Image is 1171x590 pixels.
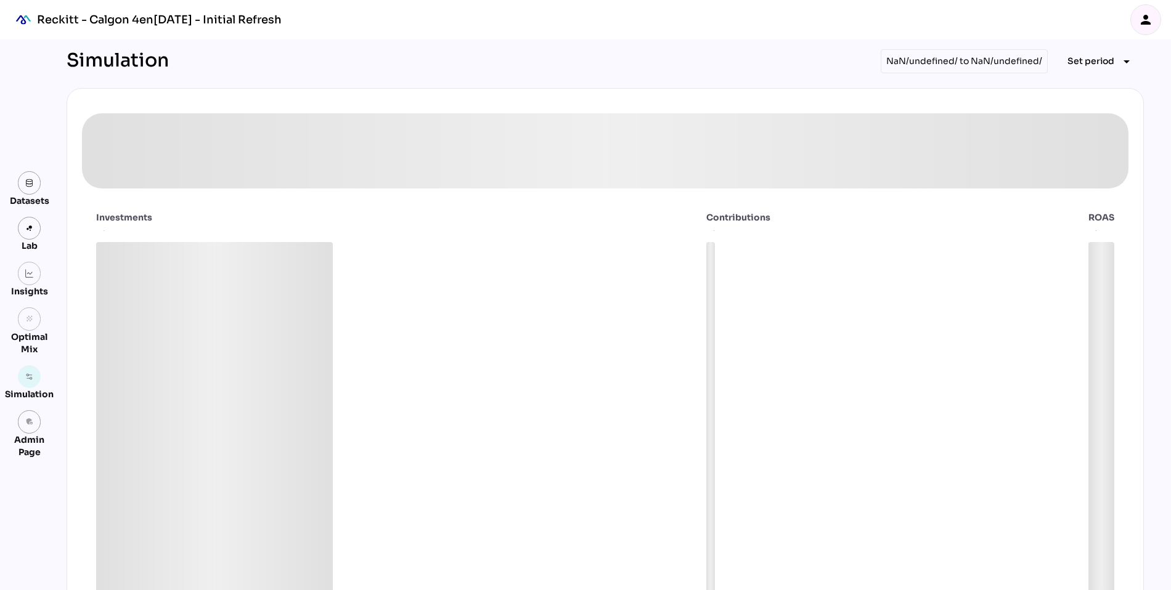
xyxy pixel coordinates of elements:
[881,49,1048,73] div: NaN/undefined/ to NaN/undefined/
[10,195,49,207] div: Datasets
[25,269,34,278] img: graph.svg
[37,12,282,27] div: Reckitt - Calgon 4en[DATE] - Initial Refresh
[1119,54,1134,69] i: arrow_drop_down
[16,240,43,252] div: Lab
[1138,12,1153,27] i: person
[5,434,54,458] div: Admin Page
[25,315,34,323] i: grain
[5,331,54,355] div: Optimal Mix
[67,49,169,73] div: Simulation
[25,373,34,381] img: settings.svg
[5,388,54,400] div: Simulation
[1067,54,1114,68] span: Set period
[10,6,37,33] div: mediaROI
[25,179,34,187] img: data.svg
[1088,211,1114,224] span: ROAS
[25,418,34,426] i: admin_panel_settings
[11,285,48,297] div: Insights
[1058,51,1144,73] button: Expand "Set period"
[25,224,34,233] img: lab.svg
